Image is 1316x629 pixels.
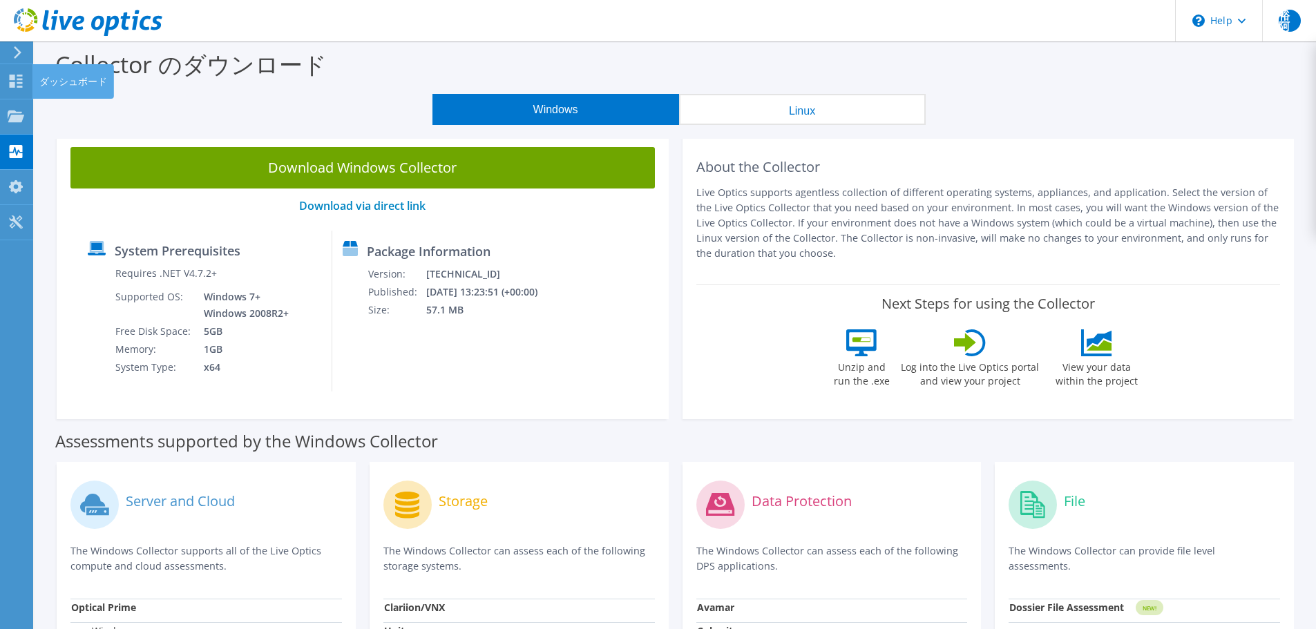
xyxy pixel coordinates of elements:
label: Unzip and run the .exe [830,356,893,388]
label: Assessments supported by the Windows Collector [55,434,438,448]
td: Size: [368,301,426,319]
p: The Windows Collector can assess each of the following DPS applications. [696,543,968,574]
label: Collector のダウンロード [55,48,327,80]
a: Download Windows Collector [70,147,655,188]
td: Windows 7+ Windows 2008R2+ [193,288,292,322]
button: Windows [432,94,679,125]
h2: About the Collector [696,159,1281,175]
td: Memory: [115,340,193,358]
label: Requires .NET V4.7.2+ [115,267,217,280]
label: File [1064,494,1085,508]
td: Supported OS: [115,288,193,322]
td: 57.1 MB [426,301,555,319]
td: Free Disk Space: [115,322,193,340]
label: View your data within the project [1047,356,1146,388]
strong: Dossier File Assessment [1009,601,1124,614]
td: x64 [193,358,292,376]
td: 5GB [193,322,292,340]
label: Storage [439,494,488,508]
p: Live Optics supports agentless collection of different operating systems, appliances, and applica... [696,185,1281,261]
p: The Windows Collector can provide file level assessments. [1009,543,1280,574]
td: Published: [368,283,426,301]
td: Version: [368,265,426,283]
p: The Windows Collector can assess each of the following storage systems. [383,543,655,574]
strong: Optical Prime [71,601,136,614]
label: Log into the Live Optics portal and view your project [900,356,1040,388]
td: System Type: [115,358,193,376]
span: 裕阿 [1279,10,1301,32]
label: Package Information [367,244,490,258]
label: Next Steps for using the Collector [881,296,1095,312]
a: Download via direct link [299,198,426,213]
td: [TECHNICAL_ID] [426,265,555,283]
tspan: NEW! [1143,604,1156,612]
label: Server and Cloud [126,494,235,508]
p: The Windows Collector supports all of the Live Optics compute and cloud assessments. [70,543,342,574]
td: 1GB [193,340,292,358]
div: ダッシュボード [32,64,114,99]
button: Linux [679,94,926,125]
strong: Avamar [697,601,734,614]
label: System Prerequisites [115,244,240,258]
svg: \n [1192,14,1205,27]
strong: Clariion/VNX [384,601,445,614]
label: Data Protection [752,494,852,508]
td: [DATE] 13:23:51 (+00:00) [426,283,555,301]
